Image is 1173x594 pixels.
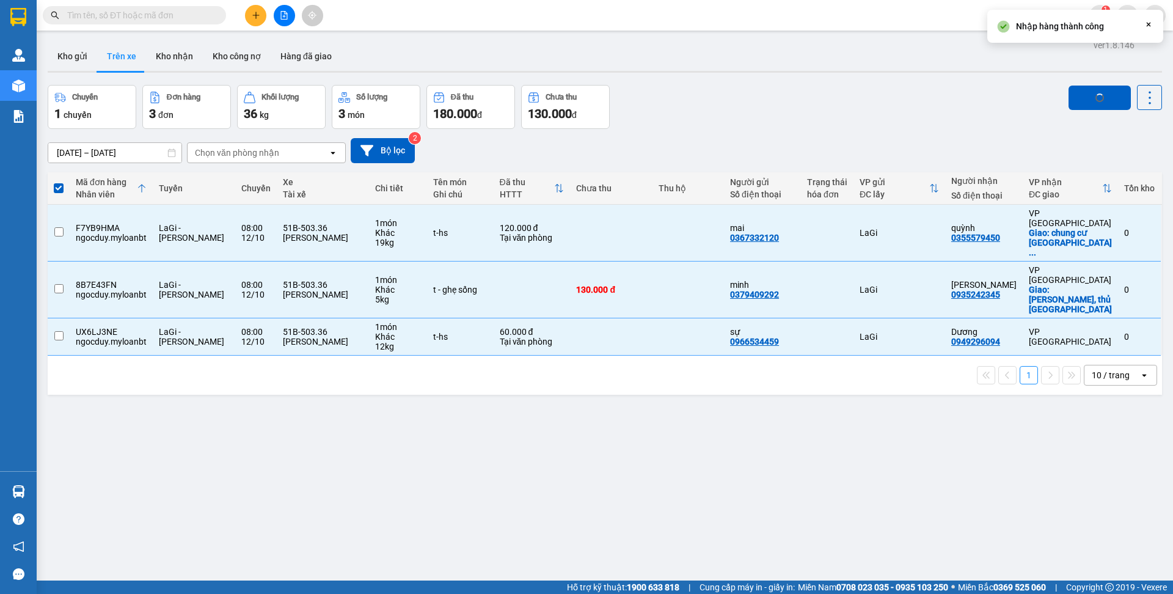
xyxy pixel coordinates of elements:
button: loading Nhập hàng [1069,86,1131,110]
strong: 1900 633 818 [627,582,679,592]
div: 51B-503.36 [283,327,363,337]
button: 1 [1020,366,1038,384]
svg: open [1139,370,1149,380]
div: 0 [1124,228,1155,238]
div: Khác [375,228,421,238]
div: 51B-503.36 [283,223,363,233]
p: Gửi: [5,74,178,86]
img: solution-icon [12,110,25,123]
div: 19 kg [375,238,421,248]
div: LaGi [860,228,939,238]
div: Khác [375,285,421,295]
div: LaGi [860,332,939,342]
span: message [13,568,24,580]
span: Hỗ trợ kỹ thuật: [567,581,679,594]
div: 0935242345 [951,290,1000,299]
div: 1 món [375,218,421,228]
div: Người nhận [951,176,1017,186]
div: sự [730,327,795,337]
button: caret-down [1144,5,1166,26]
div: ĐC giao [1029,189,1102,199]
div: Nhập hàng thành công [1016,20,1104,33]
div: 1 món [375,322,421,332]
div: Tên món [433,177,488,187]
div: Tồn kho [1124,183,1155,193]
div: Dương [951,327,1017,337]
div: Ghi chú [433,189,488,199]
span: 1 [1103,5,1108,14]
div: 0355579450 [951,233,1000,243]
div: Chưa thu [576,183,646,193]
span: kg [260,110,269,120]
span: aim [308,11,316,20]
div: t-hs [433,332,488,342]
div: Tài xế [283,189,363,199]
div: [PERSON_NAME] [283,233,363,243]
div: VP [GEOGRAPHIC_DATA] [1029,327,1112,346]
div: HTTT [500,189,555,199]
div: Mã đơn hàng [76,177,137,187]
div: mai [730,223,795,233]
div: t-hs [433,228,488,238]
div: 08:00 [241,223,271,233]
div: Số lượng [356,93,387,101]
div: [PERSON_NAME] [283,290,363,299]
button: Chưa thu130.000đ [521,85,610,129]
img: logo-vxr [10,8,26,26]
div: 0966534459 [730,337,779,346]
div: 130.000 đ [576,285,646,295]
button: Bộ lọc [351,138,415,163]
strong: Phiếu gửi hàng [5,16,54,43]
div: UX6LJ3NE [76,327,147,337]
button: Hàng đã giao [271,42,342,71]
div: Giao: chung cư Phú đông Sky Garden, 24 An bình, Dĩ an ,hcm [1029,228,1112,257]
input: Select a date range. [48,143,181,163]
div: Tại văn phòng [500,233,565,243]
img: warehouse-icon [12,485,25,498]
span: ... [1029,248,1036,257]
span: notification [13,541,24,552]
th: Toggle SortBy [70,172,153,205]
span: quyên [23,74,49,86]
div: 1 món [375,275,421,285]
span: Miền Nam [798,581,948,594]
div: VP gửi [860,177,929,187]
span: đ [477,110,482,120]
div: Đã thu [500,177,555,187]
img: warehouse-icon [12,49,25,62]
div: Tuyến [159,183,229,193]
button: Đã thu180.000đ [426,85,515,129]
div: Nhân viên [76,189,137,199]
span: LaGi - [PERSON_NAME] [159,327,224,346]
button: Trên xe [97,42,146,71]
div: VP nhận [1029,177,1102,187]
span: file-add [280,11,288,20]
div: Đơn hàng [167,93,200,101]
button: file-add [274,5,295,26]
span: VP [GEOGRAPHIC_DATA] [68,12,178,39]
button: Số lượng3món [332,85,420,129]
input: Tìm tên, số ĐT hoặc mã đơn [67,9,211,22]
span: 08:47:02 [DATE] [5,45,43,68]
div: minh [730,280,795,290]
span: 180.000 [433,106,477,121]
div: 12/10 [241,337,271,346]
svg: open [328,148,338,158]
sup: 2 [409,132,421,144]
div: Số điện thoại [730,189,795,199]
div: ngocduy.myloanbt [76,233,147,243]
span: 3 [338,106,345,121]
span: | [1055,581,1057,594]
span: question-circle [13,513,24,525]
div: 12 kg [375,342,421,351]
div: Đã thu [451,93,473,101]
div: Tại văn phòng [500,337,565,346]
div: 08:00 [241,327,271,337]
div: Khối lượng [261,93,299,101]
strong: 0708 023 035 - 0935 103 250 [836,582,948,592]
span: LaGi [111,41,134,54]
span: ⚪️ [951,585,955,590]
div: 120.000 đ [500,223,565,233]
span: 130.000 [528,106,572,121]
div: 0367332120 [730,233,779,243]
